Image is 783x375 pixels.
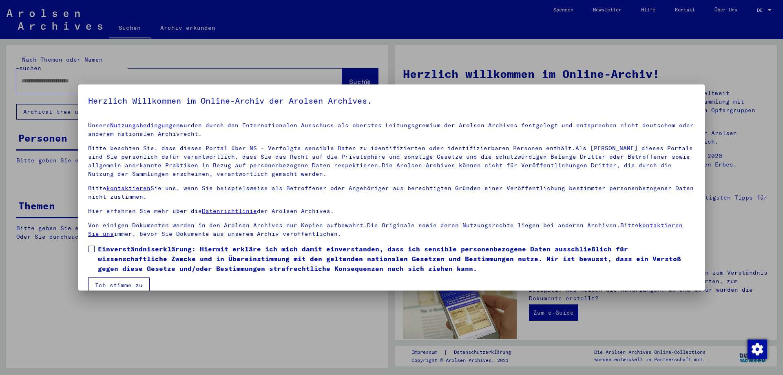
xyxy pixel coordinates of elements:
[88,207,695,215] p: Hier erfahren Sie mehr über die der Arolsen Archives.
[88,144,695,178] p: Bitte beachten Sie, dass dieses Portal über NS - Verfolgte sensible Daten zu identifizierten oder...
[202,207,257,215] a: Datenrichtlinie
[110,122,180,129] a: Nutzungsbedingungen
[88,222,683,237] a: kontaktieren Sie uns
[748,339,767,359] img: Zustimmung ändern
[88,221,695,238] p: Von einigen Dokumenten werden in den Arolsen Archives nur Kopien aufbewahrt.Die Originale sowie d...
[88,94,695,107] h5: Herzlich Willkommen im Online-Archiv der Arolsen Archives.
[88,121,695,138] p: Unsere wurden durch den Internationalen Ausschuss als oberstes Leitungsgremium der Arolsen Archiv...
[88,184,695,201] p: Bitte Sie uns, wenn Sie beispielsweise als Betroffener oder Angehöriger aus berechtigten Gründen ...
[98,244,695,273] span: Einverständniserklärung: Hiermit erkläre ich mich damit einverstanden, dass ich sensible personen...
[88,277,150,293] button: Ich stimme zu
[747,339,767,359] div: Zustimmung ändern
[106,184,150,192] a: kontaktieren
